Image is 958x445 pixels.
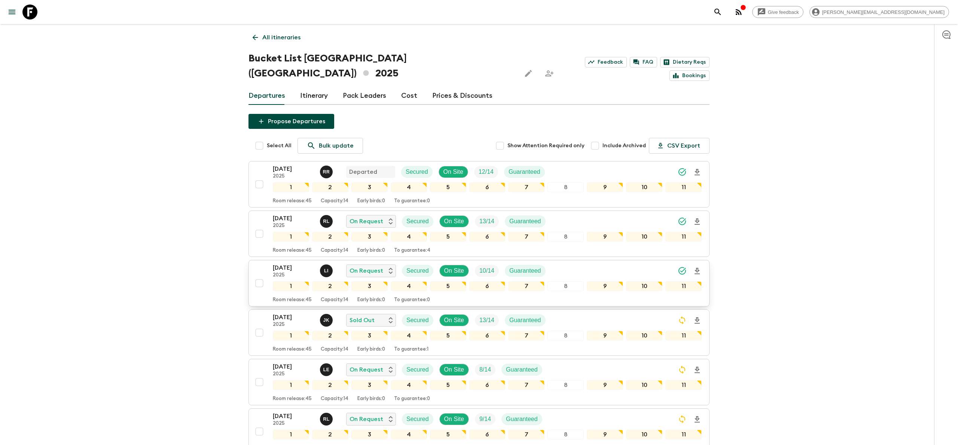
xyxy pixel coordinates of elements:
[312,281,348,291] div: 2
[267,142,292,149] span: Select All
[439,364,469,376] div: On Site
[406,167,428,176] p: Secured
[587,281,623,291] div: 9
[509,266,541,275] p: Guaranteed
[402,413,433,425] div: Secured
[298,138,363,154] a: Bulk update
[509,316,541,325] p: Guaranteed
[357,346,385,352] p: Early birds: 0
[443,167,463,176] p: On Site
[469,232,506,242] div: 6
[273,182,309,192] div: 1
[678,167,687,176] svg: Synced Successfully
[469,430,506,439] div: 6
[248,161,710,208] button: [DATE]2025Roland RauDepartedSecuredOn SiteTrip FillGuaranteed1234567891011Room release:45Capacity...
[479,217,494,226] p: 13 / 14
[649,138,710,154] button: CSV Export
[323,416,329,422] p: R L
[509,217,541,226] p: Guaranteed
[391,380,427,390] div: 4
[439,413,469,425] div: On Site
[351,281,388,291] div: 3
[321,396,348,402] p: Capacity: 14
[321,248,348,254] p: Capacity: 14
[350,365,383,374] p: On Request
[660,57,710,67] a: Dietary Reqs
[351,380,388,390] div: 3
[320,168,334,174] span: Roland Rau
[349,167,377,176] p: Departed
[273,421,314,427] p: 2025
[506,365,538,374] p: Guaranteed
[323,218,329,224] p: R L
[432,87,492,105] a: Prices & Discounts
[406,365,429,374] p: Secured
[439,215,469,227] div: On Site
[391,281,427,291] div: 4
[818,9,949,15] span: [PERSON_NAME][EMAIL_ADDRESS][DOMAIN_NAME]
[357,396,385,402] p: Early birds: 0
[273,430,309,439] div: 1
[394,248,430,254] p: To guarantee: 4
[665,430,702,439] div: 11
[665,232,702,242] div: 11
[710,4,725,19] button: search adventures
[521,66,536,81] button: Edit this itinerary
[320,264,334,277] button: LI
[323,367,330,373] p: L E
[475,265,499,277] div: Trip Fill
[764,9,803,15] span: Give feedback
[357,198,385,204] p: Early birds: 0
[693,415,702,424] svg: Download Onboarding
[444,316,464,325] p: On Site
[320,413,334,426] button: RL
[248,114,334,129] button: Propose Departures
[300,87,328,105] a: Itinerary
[430,380,466,390] div: 5
[321,346,348,352] p: Capacity: 14
[693,316,702,325] svg: Download Onboarding
[809,6,949,18] div: [PERSON_NAME][EMAIL_ADDRESS][DOMAIN_NAME]
[312,430,348,439] div: 2
[602,142,646,149] span: Include Archived
[401,87,417,105] a: Cost
[262,33,300,42] p: All itineraries
[391,182,427,192] div: 4
[320,415,334,421] span: Rabata Legend Mpatamali
[320,217,334,223] span: Rabata Legend Mpatamali
[273,371,314,377] p: 2025
[587,380,623,390] div: 9
[351,232,388,242] div: 3
[320,366,334,372] span: Leslie Edgar
[693,267,702,276] svg: Download Onboarding
[430,430,466,439] div: 5
[406,415,429,424] p: Secured
[475,364,495,376] div: Trip Fill
[273,164,314,173] p: [DATE]
[507,142,585,149] span: Show Attention Required only
[312,182,348,192] div: 2
[469,281,506,291] div: 6
[678,365,687,374] svg: Sync Required - Changes detected
[444,365,464,374] p: On Site
[312,232,348,242] div: 2
[273,223,314,229] p: 2025
[430,232,466,242] div: 5
[479,415,491,424] p: 9 / 14
[508,182,544,192] div: 7
[693,366,702,375] svg: Download Onboarding
[444,217,464,226] p: On Site
[273,322,314,328] p: 2025
[351,331,388,340] div: 3
[626,430,662,439] div: 10
[320,363,334,376] button: LE
[587,182,623,192] div: 9
[406,266,429,275] p: Secured
[248,359,710,405] button: [DATE]2025Leslie EdgarOn RequestSecuredOn SiteTrip FillGuaranteed1234567891011Room release:45Capa...
[394,198,430,204] p: To guarantee: 0
[350,217,383,226] p: On Request
[479,316,494,325] p: 13 / 14
[479,365,491,374] p: 8 / 14
[693,217,702,226] svg: Download Onboarding
[542,66,557,81] span: Share this itinerary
